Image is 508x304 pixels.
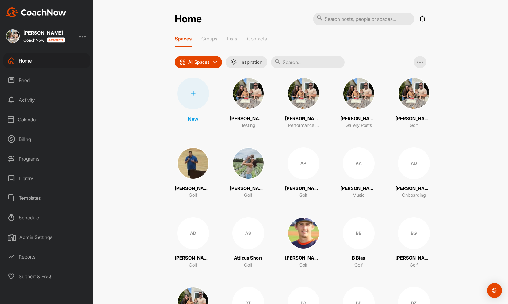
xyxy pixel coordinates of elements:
[395,78,432,129] a: [PERSON_NAME]Golf
[180,59,186,65] img: icon
[343,78,375,109] img: square_84417cfe2ddda32c444fbe7f80486063.jpg
[285,115,322,122] p: [PERSON_NAME]
[285,255,322,262] p: [PERSON_NAME]
[3,131,90,147] div: Billing
[175,13,202,25] h2: Home
[395,217,432,269] a: BG[PERSON_NAME]Golf
[3,53,90,68] div: Home
[3,190,90,206] div: Templates
[398,147,430,179] div: AD
[3,269,90,284] div: Support & FAQ
[175,36,192,42] p: Spaces
[3,151,90,166] div: Programs
[288,122,319,129] p: Performance Zone
[340,217,377,269] a: BBB BiasGolf
[343,147,375,179] div: AA
[175,185,212,192] p: [PERSON_NAME]
[288,147,319,179] div: AP
[234,255,262,262] p: Atticus Shorr
[398,78,430,109] img: square_84417cfe2ddda32c444fbe7f80486063.jpg
[3,112,90,127] div: Calendar
[189,262,197,269] p: Golf
[353,192,365,199] p: Music
[487,283,502,298] div: Open Intercom Messenger
[6,29,20,43] img: square_84417cfe2ddda32c444fbe7f80486063.jpg
[398,217,430,249] div: BG
[395,185,432,192] p: [PERSON_NAME]
[232,78,264,109] img: square_84417cfe2ddda32c444fbe7f80486063.jpg
[230,147,267,199] a: [PERSON_NAME]Golf
[227,36,237,42] p: Lists
[313,13,414,25] input: Search posts, people or spaces...
[346,122,372,129] p: Gallery Posts
[230,115,267,122] p: [PERSON_NAME]
[175,255,212,262] p: [PERSON_NAME]
[395,255,432,262] p: [PERSON_NAME]
[299,192,307,199] p: Golf
[299,262,307,269] p: Golf
[288,78,319,109] img: square_84417cfe2ddda32c444fbe7f80486063.jpg
[402,192,426,199] p: Onboarding
[340,185,377,192] p: [PERSON_NAME]
[288,217,319,249] img: square_2ff87d8467d94c0b15c8d574f4ca9c88.jpg
[285,217,322,269] a: [PERSON_NAME]Golf
[271,56,345,68] input: Search...
[201,36,217,42] p: Groups
[395,147,432,199] a: AD[PERSON_NAME]Onboarding
[354,262,363,269] p: Golf
[177,217,209,249] div: AD
[232,217,264,249] div: AS
[241,122,255,129] p: Testing
[3,92,90,108] div: Activity
[340,115,377,122] p: [PERSON_NAME]
[3,210,90,225] div: Schedule
[188,115,198,123] p: New
[23,37,65,43] div: CoachNow
[175,147,212,199] a: [PERSON_NAME]Golf
[410,262,418,269] p: Golf
[340,147,377,199] a: AA[PERSON_NAME]Music
[410,122,418,129] p: Golf
[244,192,252,199] p: Golf
[340,78,377,129] a: [PERSON_NAME]Gallery Posts
[352,255,365,262] p: B Bias
[343,217,375,249] div: BB
[47,37,65,43] img: CoachNow acadmey
[230,185,267,192] p: [PERSON_NAME]
[231,59,237,65] img: menuIcon
[175,217,212,269] a: AD[PERSON_NAME]Golf
[244,262,252,269] p: Golf
[230,78,267,129] a: [PERSON_NAME]Testing
[285,185,322,192] p: [PERSON_NAME]
[3,249,90,264] div: Reports
[188,60,210,65] p: All Spaces
[3,171,90,186] div: Library
[23,30,65,35] div: [PERSON_NAME]
[3,73,90,88] div: Feed
[232,147,264,179] img: square_2b7631fad47e41d04cf320807d06184a.jpg
[247,36,267,42] p: Contacts
[240,60,262,65] p: Inspiration
[285,78,322,129] a: [PERSON_NAME]Performance Zone
[189,192,197,199] p: Golf
[285,147,322,199] a: AP[PERSON_NAME]Golf
[230,217,267,269] a: ASAtticus ShorrGolf
[6,7,66,17] img: CoachNow
[3,230,90,245] div: Admin Settings
[177,147,209,179] img: square_af785614cf548a41f69ed489071e5a30.jpg
[395,115,432,122] p: [PERSON_NAME]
